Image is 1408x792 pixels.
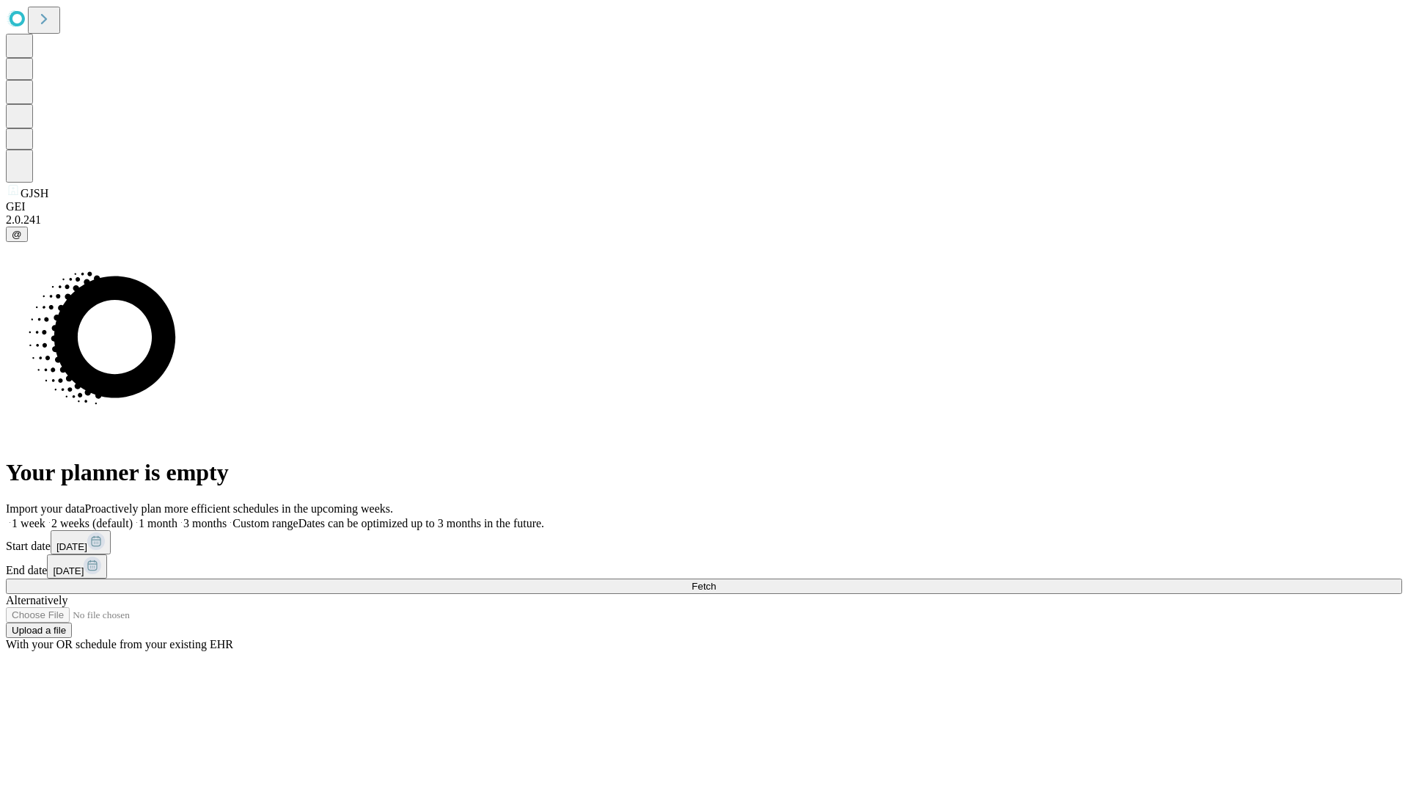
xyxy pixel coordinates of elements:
span: Alternatively [6,594,67,606]
div: 2.0.241 [6,213,1402,227]
span: 1 month [139,517,177,529]
div: GEI [6,200,1402,213]
span: GJSH [21,187,48,199]
span: Custom range [232,517,298,529]
button: [DATE] [51,530,111,554]
span: 2 weeks (default) [51,517,133,529]
button: Fetch [6,579,1402,594]
span: Import your data [6,502,85,515]
span: Fetch [692,581,716,592]
span: [DATE] [53,565,84,576]
span: With your OR schedule from your existing EHR [6,638,233,650]
span: 3 months [183,517,227,529]
span: @ [12,229,22,240]
span: Proactively plan more efficient schedules in the upcoming weeks. [85,502,393,515]
button: [DATE] [47,554,107,579]
span: [DATE] [56,541,87,552]
span: 1 week [12,517,45,529]
span: Dates can be optimized up to 3 months in the future. [298,517,544,529]
h1: Your planner is empty [6,459,1402,486]
div: Start date [6,530,1402,554]
button: @ [6,227,28,242]
button: Upload a file [6,623,72,638]
div: End date [6,554,1402,579]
